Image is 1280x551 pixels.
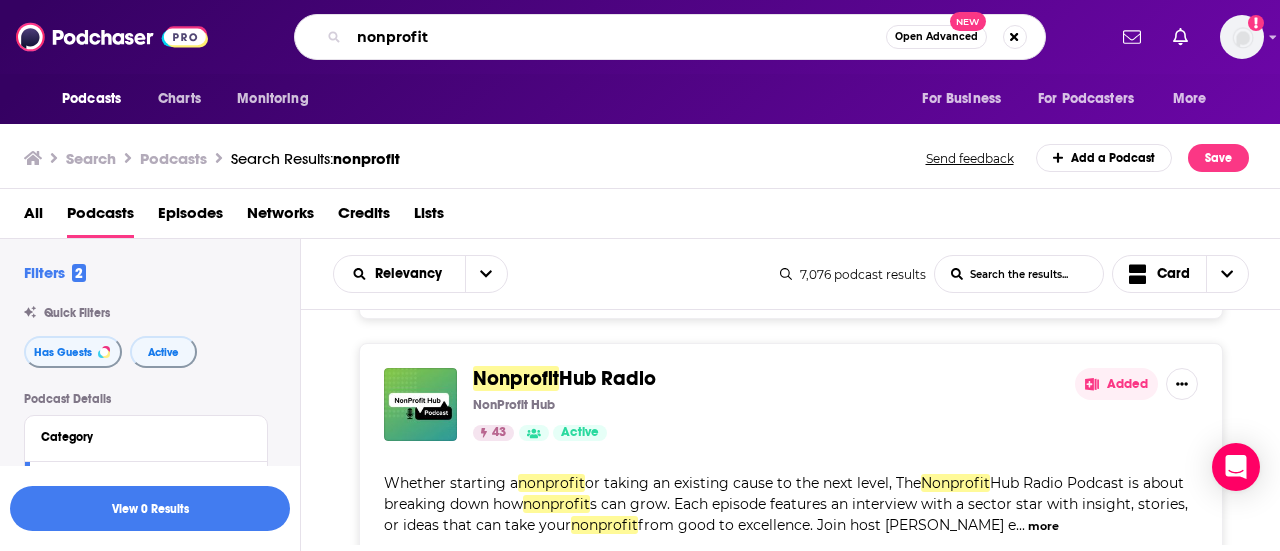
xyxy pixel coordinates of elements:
p: Podcast Details [24,392,268,406]
a: Episodes [158,197,223,238]
div: Search Results: [231,149,400,168]
button: View 0 Results [10,486,290,531]
a: Podcasts [67,197,134,238]
span: New [950,12,986,31]
span: Hub Radio [559,366,656,391]
a: All [24,197,43,238]
span: ... [1016,516,1025,534]
span: s can grow. Each episode features an interview with a sector star with insight, stories, or ideas... [384,495,1188,534]
span: Nonprofit [921,474,990,492]
a: Credits [338,197,390,238]
span: Open Advanced [895,32,978,42]
span: Card [1157,267,1190,281]
a: Add a Podcast [1036,144,1173,172]
span: Monitoring [237,85,308,113]
button: Category [41,424,251,449]
button: open menu [465,256,507,292]
h3: Search [66,149,116,168]
div: 7,076 podcast results [780,267,926,282]
span: or taking an existing cause to the next level, The [585,474,921,492]
button: more [1028,518,1059,535]
button: Open AdvancedNew [886,25,987,49]
span: Active [561,423,599,443]
button: Added [1075,368,1158,400]
button: open menu [1025,80,1163,118]
a: Charts [145,80,213,118]
button: open menu [223,80,334,118]
span: Whether starting a [384,474,518,492]
span: from good to excellence. Join host [PERSON_NAME] e [638,516,1016,534]
button: open menu [334,267,465,281]
span: For Business [922,85,1001,113]
img: User Profile [1220,15,1264,59]
img: Nonprofit Hub Radio [384,368,457,441]
span: Charts [158,85,201,113]
a: Show notifications dropdown [1115,20,1149,54]
a: Active [553,425,607,441]
a: Networks [247,197,314,238]
span: Quick Filters [44,306,110,320]
button: Choose View [1112,255,1250,293]
span: Nonprofit [473,366,559,391]
span: Has Guests [34,347,92,358]
span: nonprofit [333,149,400,168]
button: open menu [908,80,1026,118]
span: nonprofit [523,495,590,513]
span: Logged in as courttheprpro [1220,15,1264,59]
button: open menu [48,80,147,118]
span: More [1173,85,1207,113]
a: NonprofitHub Radio [473,368,656,390]
button: Show profile menu [1220,15,1264,59]
span: nonprofit [571,516,638,534]
span: 2 [72,264,86,282]
button: Send feedback [920,150,1020,167]
img: Podchaser - Follow, Share and Rate Podcasts [16,18,208,56]
span: Active [148,347,179,358]
div: Open Intercom Messenger [1212,443,1260,491]
span: Relevancy [375,267,449,281]
a: Show notifications dropdown [1165,20,1196,54]
a: Lists [414,197,444,238]
div: Search podcasts, credits, & more... [294,14,1046,60]
span: 43 [492,423,506,443]
button: open menu [1159,80,1232,118]
a: Search Results:nonprofit [231,149,400,168]
span: nonprofit [518,474,585,492]
button: Save [1188,144,1249,172]
button: Show More Button [1166,368,1198,400]
p: NonProfit Hub [473,397,555,413]
div: Category [41,430,238,444]
span: For Podcasters [1038,85,1134,113]
button: Active [130,336,197,368]
svg: Add a profile image [1248,15,1264,31]
button: Has Guests [24,336,122,368]
input: Search podcasts, credits, & more... [349,21,886,53]
h3: Podcasts [140,149,207,168]
a: 43 [473,425,514,441]
h2: Filters [24,263,86,282]
span: Podcasts [62,85,121,113]
h2: Choose List sort [333,255,508,293]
